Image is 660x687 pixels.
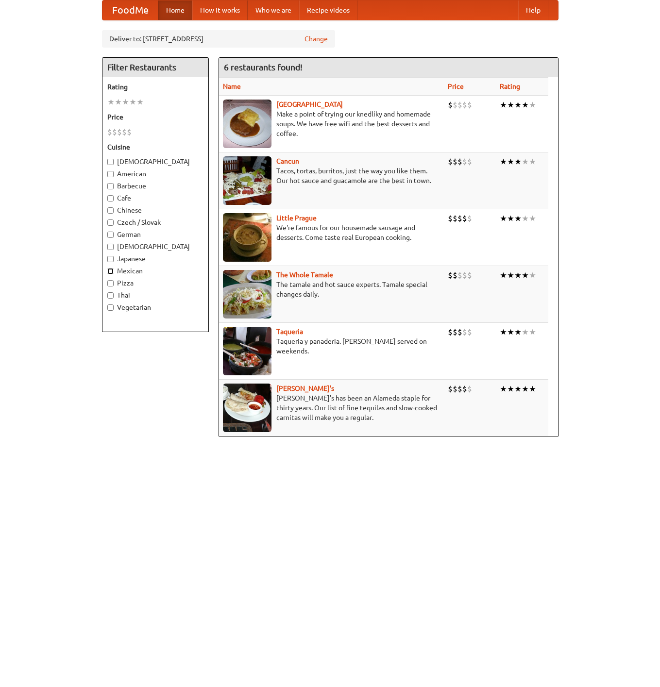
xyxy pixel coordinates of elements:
[223,270,271,318] img: wholetamale.jpg
[500,100,507,110] li: ★
[107,207,114,214] input: Chinese
[529,384,536,394] li: ★
[276,271,333,279] b: The Whole Tamale
[107,280,114,286] input: Pizza
[223,327,271,375] img: taqueria.jpg
[107,169,203,179] label: American
[107,82,203,92] h5: Rating
[462,327,467,337] li: $
[107,254,203,264] label: Japanese
[102,30,335,48] div: Deliver to: [STREET_ADDRESS]
[276,101,343,108] a: [GEOGRAPHIC_DATA]
[107,127,112,137] li: $
[467,156,472,167] li: $
[522,384,529,394] li: ★
[457,327,462,337] li: $
[457,213,462,224] li: $
[107,266,203,276] label: Mexican
[107,278,203,288] label: Pizza
[467,384,472,394] li: $
[529,270,536,281] li: ★
[457,384,462,394] li: $
[107,195,114,201] input: Cafe
[107,244,114,250] input: [DEMOGRAPHIC_DATA]
[462,156,467,167] li: $
[112,127,117,137] li: $
[462,213,467,224] li: $
[276,157,299,165] a: Cancun
[223,83,241,90] a: Name
[457,100,462,110] li: $
[107,219,114,226] input: Czech / Slovak
[448,270,453,281] li: $
[522,100,529,110] li: ★
[107,181,203,191] label: Barbecue
[158,0,192,20] a: Home
[453,327,457,337] li: $
[276,214,317,222] a: Little Prague
[107,242,203,251] label: [DEMOGRAPHIC_DATA]
[462,384,467,394] li: $
[453,100,457,110] li: $
[500,83,520,90] a: Rating
[448,327,453,337] li: $
[507,100,514,110] li: ★
[223,384,271,432] img: pedros.jpg
[500,270,507,281] li: ★
[107,292,114,299] input: Thai
[457,156,462,167] li: $
[453,270,457,281] li: $
[129,97,136,107] li: ★
[500,384,507,394] li: ★
[467,270,472,281] li: $
[107,230,203,239] label: German
[507,327,514,337] li: ★
[223,156,271,205] img: cancun.jpg
[462,100,467,110] li: $
[522,270,529,281] li: ★
[507,213,514,224] li: ★
[127,127,132,137] li: $
[107,159,114,165] input: [DEMOGRAPHIC_DATA]
[500,327,507,337] li: ★
[529,100,536,110] li: ★
[529,156,536,167] li: ★
[107,232,114,238] input: German
[507,384,514,394] li: ★
[224,63,303,72] ng-pluralize: 6 restaurants found!
[522,213,529,224] li: ★
[448,384,453,394] li: $
[107,290,203,300] label: Thai
[107,218,203,227] label: Czech / Slovak
[453,384,457,394] li: $
[457,270,462,281] li: $
[107,256,114,262] input: Japanese
[107,304,114,311] input: Vegetarian
[102,0,158,20] a: FoodMe
[107,183,114,189] input: Barbecue
[107,205,203,215] label: Chinese
[107,268,114,274] input: Mexican
[223,223,440,242] p: We're famous for our housemade sausage and desserts. Come taste real European cooking.
[514,270,522,281] li: ★
[107,193,203,203] label: Cafe
[299,0,357,20] a: Recipe videos
[223,336,440,356] p: Taqueria y panaderia. [PERSON_NAME] served on weekends.
[248,0,299,20] a: Who we are
[192,0,248,20] a: How it works
[467,327,472,337] li: $
[514,384,522,394] li: ★
[453,213,457,224] li: $
[518,0,548,20] a: Help
[507,156,514,167] li: ★
[223,166,440,185] p: Tacos, tortas, burritos, just the way you like them. Our hot sauce and guacamole are the best in ...
[107,157,203,167] label: [DEMOGRAPHIC_DATA]
[448,156,453,167] li: $
[223,109,440,138] p: Make a point of trying our knedlíky and homemade soups. We have free wifi and the best desserts a...
[514,100,522,110] li: ★
[223,100,271,148] img: czechpoint.jpg
[276,328,303,335] a: Taqueria
[514,156,522,167] li: ★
